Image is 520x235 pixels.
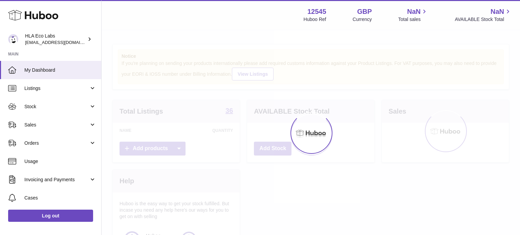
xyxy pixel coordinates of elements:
span: Usage [24,158,96,165]
span: My Dashboard [24,67,96,73]
strong: GBP [357,7,372,16]
span: Stock [24,103,89,110]
img: internalAdmin-12545@internal.huboo.com [8,34,18,44]
div: Huboo Ref [304,16,326,23]
a: Log out [8,210,93,222]
span: Total sales [398,16,428,23]
div: HLA Eco Labs [25,33,86,46]
span: NaN [491,7,504,16]
strong: 12545 [307,7,326,16]
span: Invoicing and Payments [24,177,89,183]
span: [EMAIL_ADDRESS][DOMAIN_NAME] [25,40,100,45]
div: Currency [353,16,372,23]
span: Orders [24,140,89,146]
span: AVAILABLE Stock Total [455,16,512,23]
span: Sales [24,122,89,128]
span: Listings [24,85,89,92]
a: NaN Total sales [398,7,428,23]
span: Cases [24,195,96,201]
a: NaN AVAILABLE Stock Total [455,7,512,23]
span: NaN [407,7,420,16]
